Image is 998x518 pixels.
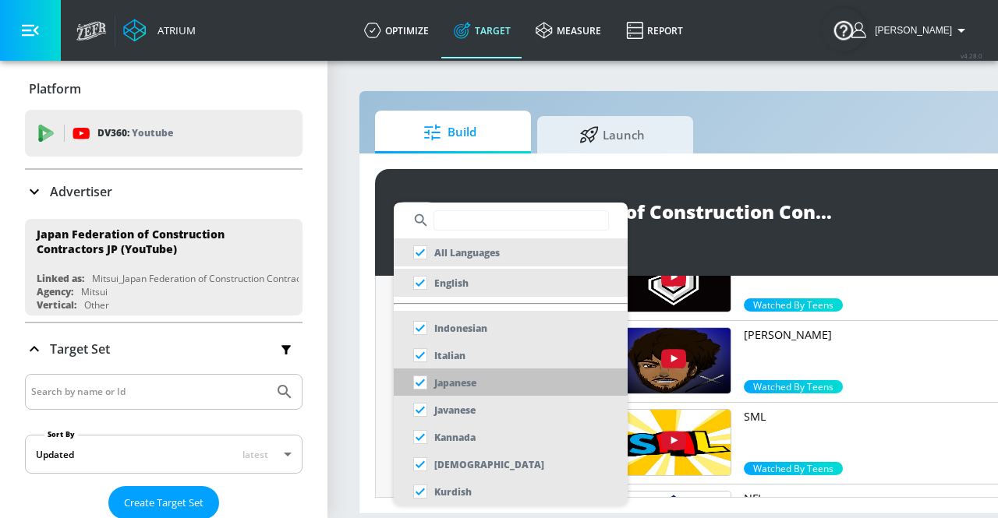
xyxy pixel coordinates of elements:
[434,456,544,473] p: [DEMOGRAPHIC_DATA]
[434,320,487,337] p: Indonesian
[434,429,476,446] p: Kannada
[822,8,865,51] button: Open Resource Center
[434,484,472,500] p: Kurdish
[434,347,465,364] p: Italian
[434,245,500,261] p: All Languages
[434,375,476,391] p: Japanese
[434,402,476,418] p: Javanese
[434,275,469,291] p: English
